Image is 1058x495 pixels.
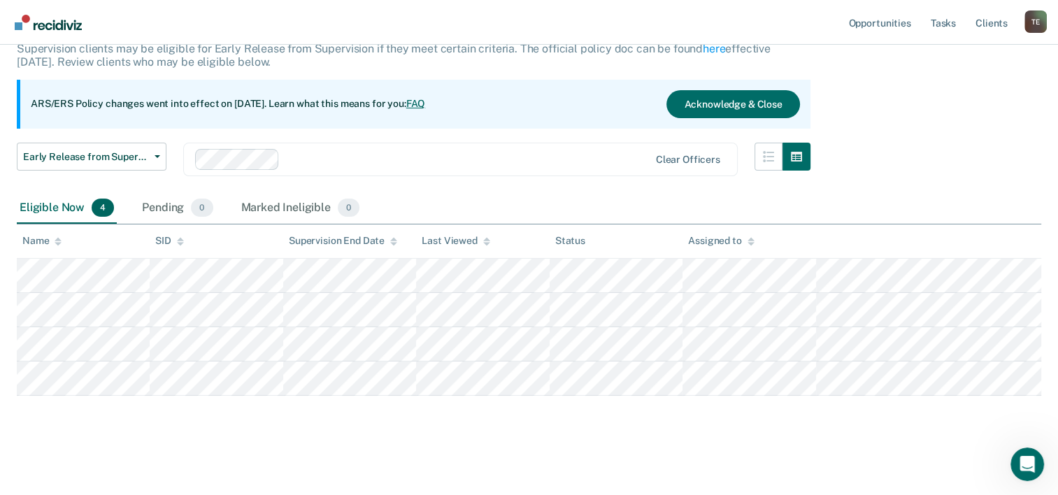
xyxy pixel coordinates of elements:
[17,193,117,224] div: Eligible Now4
[191,199,213,217] span: 0
[17,143,166,171] button: Early Release from Supervision
[1010,447,1044,481] iframe: Intercom live chat
[422,235,489,247] div: Last Viewed
[666,90,799,118] button: Acknowledge & Close
[23,151,149,163] span: Early Release from Supervision
[656,154,720,166] div: Clear officers
[92,199,114,217] span: 4
[289,235,397,247] div: Supervision End Date
[139,193,215,224] div: Pending0
[555,235,585,247] div: Status
[31,97,425,111] p: ARS/ERS Policy changes went into effect on [DATE]. Learn what this means for you:
[22,235,62,247] div: Name
[1024,10,1047,33] div: T E
[338,199,359,217] span: 0
[15,15,82,30] img: Recidiviz
[406,98,426,109] a: FAQ
[238,193,363,224] div: Marked Ineligible0
[688,235,754,247] div: Assigned to
[703,42,725,55] a: here
[1024,10,1047,33] button: Profile dropdown button
[155,235,184,247] div: SID
[17,42,771,69] p: Supervision clients may be eligible for Early Release from Supervision if they meet certain crite...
